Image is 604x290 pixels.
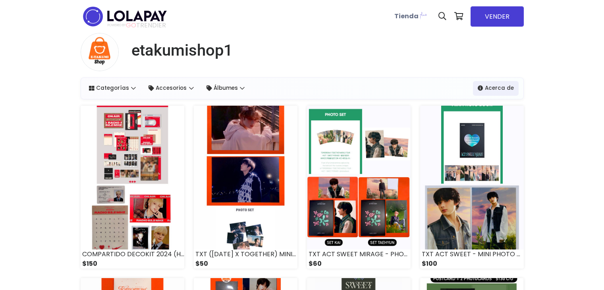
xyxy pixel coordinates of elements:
[202,81,250,95] a: Álbumes
[81,259,184,269] div: $150
[81,106,184,249] img: small_1759176954892.jpeg
[194,249,297,259] div: TXT ([DATE] X TOGETHER) MINISODE 3: [DATE] PHOTO SET
[125,41,233,60] a: etakumishop1
[81,33,119,71] img: small.png
[471,6,524,27] a: VENDER
[131,41,233,60] h1: etakumishop1
[194,259,297,269] div: $50
[420,249,524,259] div: TXT ACT SWEET - MINI PHOTO BOOK ([PERSON_NAME])
[420,106,524,249] img: small_1759121659340.jpeg
[307,106,411,269] a: TXT ACT SWEET MIRAGE - PHOTO SET 4X6 $60
[420,259,524,269] div: $100
[419,10,428,20] img: Lolapay Plus
[307,249,411,259] div: TXT ACT SWEET MIRAGE - PHOTO SET 4X6
[81,4,169,29] img: logo
[307,259,411,269] div: $60
[194,106,297,249] img: small_1759172445418.jpeg
[473,81,519,95] a: Acerca de
[126,21,136,30] span: GO
[194,106,297,269] a: TXT ([DATE] X TOGETHER) MINISODE 3: [DATE] PHOTO SET $50
[394,12,419,21] b: Tienda
[108,23,126,27] span: POWERED BY
[420,106,524,269] a: TXT ACT SWEET - MINI PHOTO BOOK ([PERSON_NAME]) $100
[81,106,184,269] a: COMPARTIDO DECOKIT 2024 (HUENINGKAI) $150
[144,81,199,95] a: Accesorios
[108,22,166,29] span: TRENDIER
[307,106,411,249] img: small_1759171204687.jpeg
[81,249,184,259] div: COMPARTIDO DECOKIT 2024 (HUENINGKAI)
[84,81,141,95] a: Categorías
